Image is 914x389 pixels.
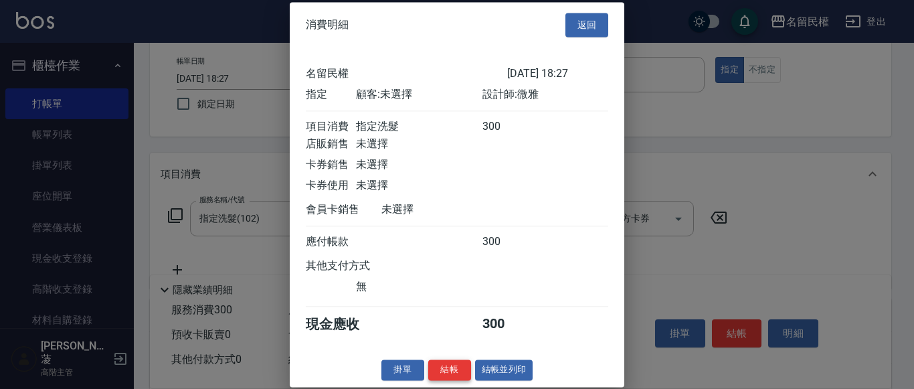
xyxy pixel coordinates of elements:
[306,179,356,193] div: 卡券使用
[306,259,407,273] div: 其他支付方式
[306,158,356,172] div: 卡券銷售
[482,120,533,134] div: 300
[482,315,533,333] div: 300
[306,235,356,249] div: 應付帳款
[356,280,482,294] div: 無
[306,203,381,217] div: 會員卡銷售
[381,203,507,217] div: 未選擇
[356,120,482,134] div: 指定洗髮
[356,179,482,193] div: 未選擇
[306,315,381,333] div: 現金應收
[482,88,608,102] div: 設計師: 微雅
[356,137,482,151] div: 未選擇
[356,88,482,102] div: 顧客: 未選擇
[306,137,356,151] div: 店販銷售
[306,120,356,134] div: 項目消費
[565,13,608,37] button: 返回
[482,235,533,249] div: 300
[507,67,608,81] div: [DATE] 18:27
[306,18,349,31] span: 消費明細
[356,158,482,172] div: 未選擇
[381,360,424,380] button: 掛單
[428,360,471,380] button: 結帳
[306,67,507,81] div: 名留民權
[475,360,533,380] button: 結帳並列印
[306,88,356,102] div: 指定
